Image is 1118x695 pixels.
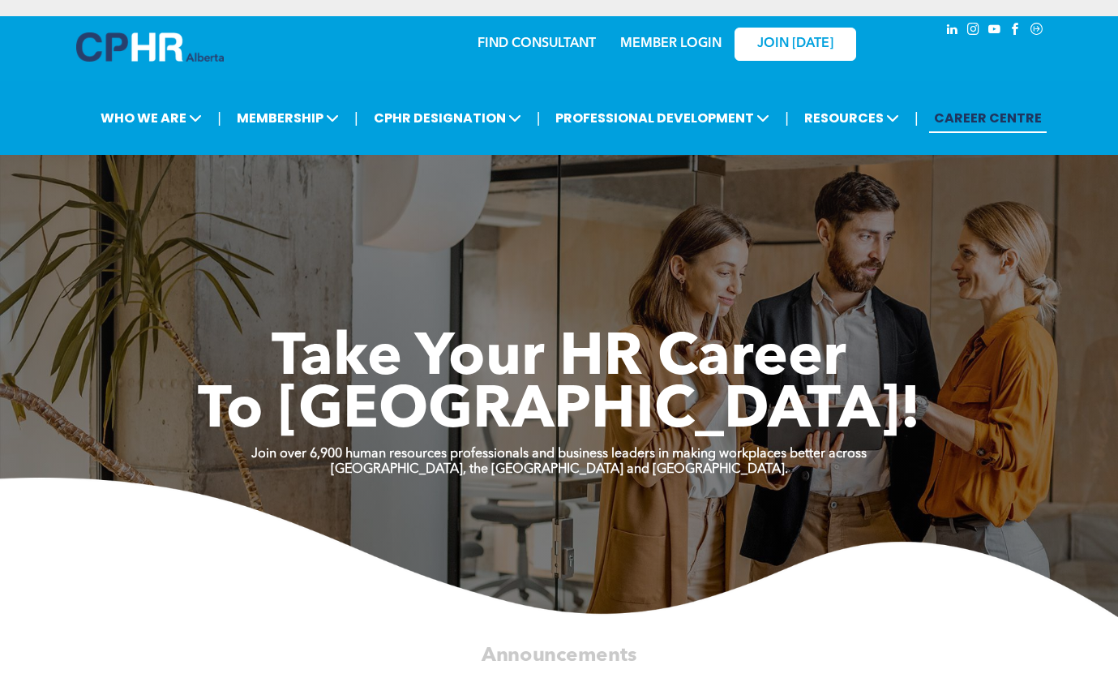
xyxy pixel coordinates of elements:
a: MEMBER LOGIN [620,37,722,50]
span: RESOURCES [799,103,904,133]
span: JOIN [DATE] [757,36,833,52]
a: Social network [1028,20,1046,42]
li: | [915,101,919,135]
a: FIND CONSULTANT [478,37,596,50]
li: | [354,101,358,135]
span: To [GEOGRAPHIC_DATA]! [198,383,921,441]
span: PROFESSIONAL DEVELOPMENT [550,103,774,133]
span: MEMBERSHIP [232,103,344,133]
span: CPHR DESIGNATION [369,103,526,133]
li: | [537,101,541,135]
span: WHO WE ARE [96,103,207,133]
a: facebook [1007,20,1025,42]
img: A blue and white logo for cp alberta [76,32,224,62]
a: linkedin [944,20,962,42]
li: | [217,101,221,135]
a: instagram [965,20,983,42]
span: Take Your HR Career [272,330,846,388]
a: JOIN [DATE] [735,28,856,61]
strong: [GEOGRAPHIC_DATA], the [GEOGRAPHIC_DATA] and [GEOGRAPHIC_DATA]. [331,463,788,476]
li: | [785,101,789,135]
a: CAREER CENTRE [929,103,1047,133]
span: Announcements [482,646,636,665]
strong: Join over 6,900 human resources professionals and business leaders in making workplaces better ac... [251,448,867,461]
a: youtube [986,20,1004,42]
